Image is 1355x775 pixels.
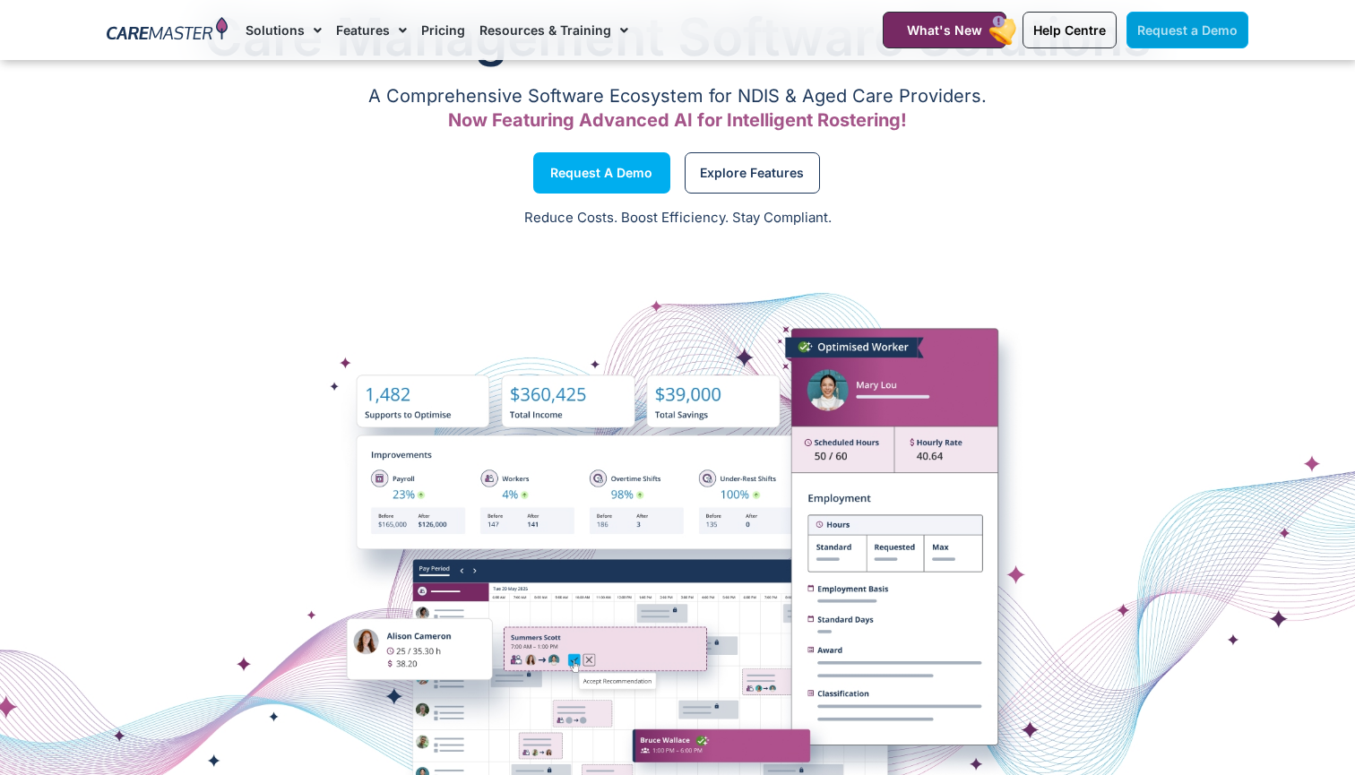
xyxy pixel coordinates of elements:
[107,17,228,44] img: CareMaster Logo
[1023,12,1117,48] a: Help Centre
[533,152,670,194] a: Request a Demo
[107,90,1248,102] p: A Comprehensive Software Ecosystem for NDIS & Aged Care Providers.
[907,22,982,38] span: What's New
[883,12,1006,48] a: What's New
[448,109,907,131] span: Now Featuring Advanced AI for Intelligent Rostering!
[1126,12,1248,48] a: Request a Demo
[685,152,820,194] a: Explore Features
[11,208,1344,228] p: Reduce Costs. Boost Efficiency. Stay Compliant.
[1137,22,1238,38] span: Request a Demo
[550,168,652,177] span: Request a Demo
[700,168,804,177] span: Explore Features
[1033,22,1106,38] span: Help Centre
